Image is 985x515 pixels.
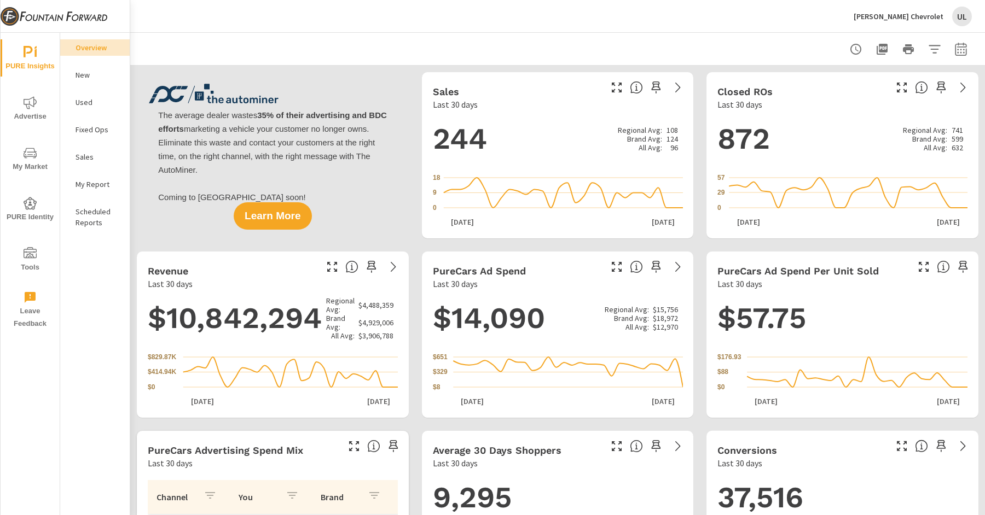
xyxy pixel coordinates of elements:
[4,247,56,274] span: Tools
[60,39,130,56] div: Overview
[653,314,678,323] p: $18,972
[871,38,893,60] button: "Export Report to PDF"
[952,143,963,152] p: 632
[245,211,300,221] span: Learn More
[924,38,946,60] button: Apply Filters
[433,98,478,111] p: Last 30 days
[326,314,355,331] p: Brand Avg:
[952,126,963,134] p: 741
[331,331,355,340] p: All Avg:
[4,291,56,330] span: Leave Feedback
[433,277,478,290] p: Last 30 days
[433,265,526,277] h5: PureCars Ad Spend
[433,457,478,470] p: Last 30 days
[148,277,193,290] p: Last 30 days
[367,440,380,453] span: This table looks at how you compare to the amount of budget you spend per channel as opposed to y...
[321,491,359,502] p: Brand
[1,33,60,335] div: nav menu
[433,383,441,391] text: $8
[903,126,947,134] p: Regional Avg:
[433,120,683,157] h1: 244
[627,134,662,143] p: Brand Avg:
[433,368,448,376] text: $329
[360,396,398,407] p: [DATE]
[954,79,972,96] a: See more details in report
[669,437,687,455] a: See more details in report
[4,147,56,173] span: My Market
[234,202,311,230] button: Learn More
[667,126,678,134] p: 108
[644,216,682,227] p: [DATE]
[345,260,358,273] span: Total sales revenue over the selected date range. [Source: This data is sourced from the dealer’s...
[630,81,643,94] span: Number of vehicles sold by the dealership over the selected date range. [Source: This data is sou...
[717,300,967,337] h1: $57.75
[924,143,947,152] p: All Avg:
[717,368,728,376] text: $88
[4,96,56,123] span: Advertise
[893,437,911,455] button: Make Fullscreen
[717,457,762,470] p: Last 30 days
[644,396,682,407] p: [DATE]
[76,206,121,228] p: Scheduled Reports
[385,437,402,455] span: Save this to your personalized report
[647,258,665,276] span: Save this to your personalized report
[157,491,195,502] p: Channel
[717,277,762,290] p: Last 30 days
[385,258,402,276] a: See more details in report
[717,383,725,391] text: $0
[76,69,121,80] p: New
[148,457,193,470] p: Last 30 days
[954,258,972,276] span: Save this to your personalized report
[76,179,121,190] p: My Report
[323,258,341,276] button: Make Fullscreen
[717,86,773,97] h5: Closed ROs
[717,204,721,212] text: 0
[717,444,777,456] h5: Conversions
[717,189,725,196] text: 29
[729,216,768,227] p: [DATE]
[912,134,947,143] p: Brand Avg:
[915,440,928,453] span: The number of dealer-specified goals completed by a visitor. [Source: This data is provided by th...
[717,174,725,182] text: 57
[4,46,56,73] span: PURE Insights
[717,353,741,361] text: $176.93
[148,383,155,391] text: $0
[653,305,678,314] p: $15,756
[605,305,649,314] p: Regional Avg:
[614,314,649,323] p: Brand Avg:
[76,97,121,108] p: Used
[433,353,448,361] text: $651
[433,189,437,197] text: 9
[717,265,879,277] h5: PureCars Ad Spend Per Unit Sold
[954,437,972,455] a: See more details in report
[60,121,130,138] div: Fixed Ops
[608,437,625,455] button: Make Fullscreen
[639,143,662,152] p: All Avg:
[932,437,950,455] span: Save this to your personalized report
[76,42,121,53] p: Overview
[667,134,678,143] p: 124
[433,174,441,182] text: 18
[893,79,911,96] button: Make Fullscreen
[433,86,459,97] h5: Sales
[717,120,967,157] h1: 872
[932,79,950,96] span: Save this to your personalized report
[60,149,130,165] div: Sales
[929,216,967,227] p: [DATE]
[183,396,222,407] p: [DATE]
[326,296,355,314] p: Regional Avg:
[653,323,678,331] p: $12,970
[239,491,277,502] p: You
[60,176,130,192] div: My Report
[952,7,972,26] div: UL
[358,331,393,340] p: $3,906,788
[358,301,393,309] p: $4,488,359
[952,134,963,143] p: 599
[630,260,643,273] span: Total cost of media for all PureCars channels for the selected dealership group over the selected...
[443,216,482,227] p: [DATE]
[363,258,380,276] span: Save this to your personalized report
[670,143,678,152] p: 96
[618,126,662,134] p: Regional Avg:
[647,79,665,96] span: Save this to your personalized report
[433,300,683,337] h1: $14,090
